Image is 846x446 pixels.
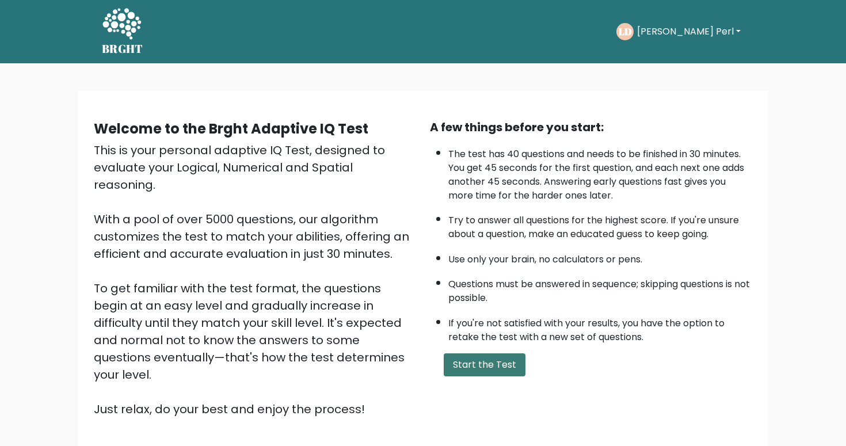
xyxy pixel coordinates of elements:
[94,142,416,418] div: This is your personal adaptive IQ Test, designed to evaluate your Logical, Numerical and Spatial ...
[634,24,744,39] button: [PERSON_NAME] Perl
[444,353,525,376] button: Start the Test
[448,142,752,203] li: The test has 40 questions and needs to be finished in 30 minutes. You get 45 seconds for the firs...
[430,119,752,136] div: A few things before you start:
[94,119,368,138] b: Welcome to the Brght Adaptive IQ Test
[102,5,143,59] a: BRGHT
[448,311,752,344] li: If you're not satisfied with your results, you have the option to retake the test with a new set ...
[618,25,631,38] text: LD
[448,208,752,241] li: Try to answer all questions for the highest score. If you're unsure about a question, make an edu...
[448,272,752,305] li: Questions must be answered in sequence; skipping questions is not possible.
[448,247,752,266] li: Use only your brain, no calculators or pens.
[102,42,143,56] h5: BRGHT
